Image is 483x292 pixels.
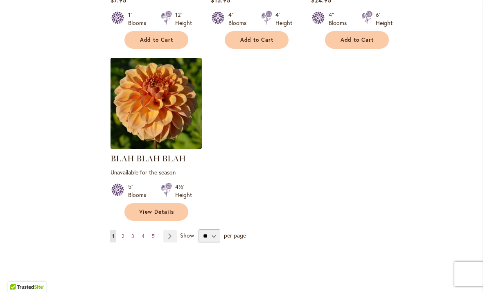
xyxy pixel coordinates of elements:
span: 5 [152,233,155,239]
div: 12" Height [175,11,192,27]
a: 5 [150,230,157,242]
span: 4 [142,233,144,239]
span: View Details [139,208,174,215]
span: per page [224,231,246,239]
div: 4" Blooms [228,11,251,27]
span: 2 [122,233,124,239]
p: Unavailable for the season [111,168,202,176]
div: 1" Blooms [128,11,151,27]
a: View Details [124,203,188,221]
div: 6' Height [376,11,393,27]
a: 3 [129,230,136,242]
a: 2 [120,230,126,242]
div: 4' Height [275,11,292,27]
div: 4½' Height [175,183,192,199]
span: 3 [131,233,134,239]
span: Add to Cart [140,36,174,43]
a: BLAH BLAH BLAH [111,154,186,163]
button: Add to Cart [325,31,389,49]
button: Add to Cart [225,31,289,49]
a: 4 [140,230,147,242]
span: 1 [112,233,114,239]
iframe: Launch Accessibility Center [6,263,29,286]
span: Show [180,231,194,239]
img: Blah Blah Blah [111,58,202,149]
button: Add to Cart [124,31,188,49]
span: Add to Cart [240,36,274,43]
a: Blah Blah Blah [111,143,202,151]
span: Add to Cart [341,36,374,43]
div: 4" Blooms [329,11,352,27]
div: 5" Blooms [128,183,151,199]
